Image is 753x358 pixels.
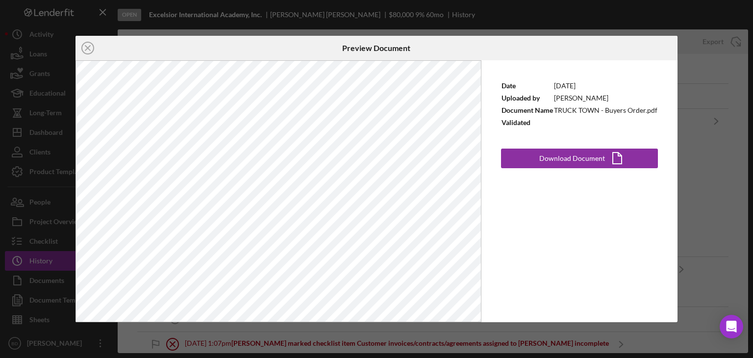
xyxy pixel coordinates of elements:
[502,118,530,127] b: Validated
[553,92,658,104] td: [PERSON_NAME]
[501,149,658,168] button: Download Document
[502,94,540,102] b: Uploaded by
[539,149,605,168] div: Download Document
[720,315,743,338] div: Open Intercom Messenger
[342,44,410,52] h6: Preview Document
[502,106,553,114] b: Document Name
[553,104,658,117] td: TRUCK TOWN - Buyers Order.pdf
[553,80,658,92] td: [DATE]
[502,81,516,90] b: Date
